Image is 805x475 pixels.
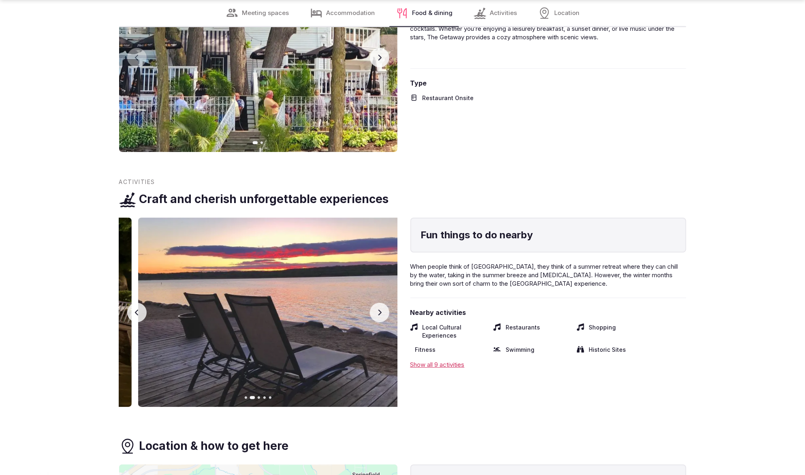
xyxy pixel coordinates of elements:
[139,191,389,207] h3: Craft and cherish unforgettable experiences
[269,396,271,399] button: Go to slide 5
[589,346,626,354] span: Historic Sites
[242,9,289,17] span: Meeting spaces
[554,9,579,17] span: Location
[258,396,260,399] button: Go to slide 3
[253,141,258,145] button: Go to slide 1
[263,396,266,399] button: Go to slide 4
[410,360,686,369] div: Show all 9 activities
[139,438,289,454] h3: Location & how to get here
[261,141,263,144] button: Go to slide 2
[410,79,686,88] span: Type
[410,263,678,287] span: When people think of [GEOGRAPHIC_DATA], they think of a summer retreat where they can chill by th...
[506,346,534,354] span: Swimming
[138,218,416,407] img: Gallery image 2
[415,346,436,354] span: Fitness
[119,178,155,186] span: Activities
[589,323,616,339] span: Shopping
[423,94,474,102] span: Restaurant Onsite
[506,323,540,339] span: Restaurants
[250,396,255,399] button: Go to slide 2
[412,9,453,17] span: Food & dining
[490,9,517,17] span: Activities
[410,308,686,317] span: Nearby activities
[326,9,375,17] span: Accommodation
[421,228,676,242] h4: Fun things to do nearby
[245,396,247,399] button: Go to slide 1
[423,323,487,339] span: Local Cultural Experiences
